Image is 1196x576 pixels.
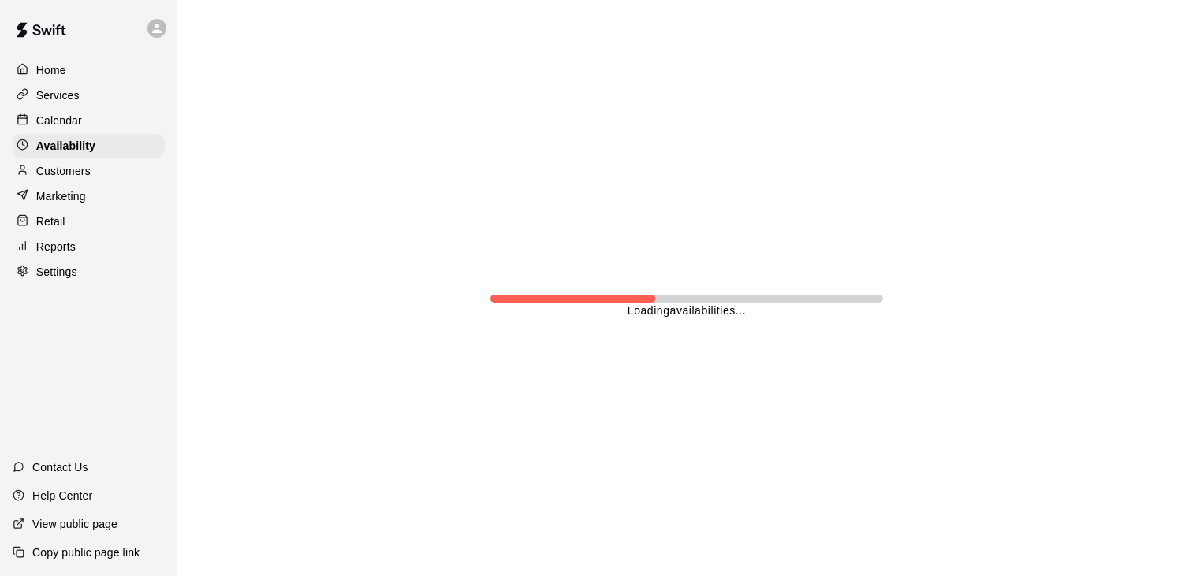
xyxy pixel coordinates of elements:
[36,163,91,179] p: Customers
[13,260,165,284] a: Settings
[13,58,165,82] a: Home
[36,113,82,128] p: Calendar
[628,303,746,319] p: Loading availabilities ...
[36,62,66,78] p: Home
[36,87,80,103] p: Services
[13,109,165,132] a: Calendar
[13,134,165,158] a: Availability
[36,138,95,154] p: Availability
[32,488,92,504] p: Help Center
[13,159,165,183] a: Customers
[36,188,86,204] p: Marketing
[13,184,165,208] a: Marketing
[36,264,77,280] p: Settings
[32,516,117,532] p: View public page
[32,544,140,560] p: Copy public page link
[36,214,65,229] p: Retail
[13,235,165,258] a: Reports
[32,459,88,475] p: Contact Us
[36,239,76,255] p: Reports
[13,84,165,107] a: Services
[13,210,165,233] a: Retail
